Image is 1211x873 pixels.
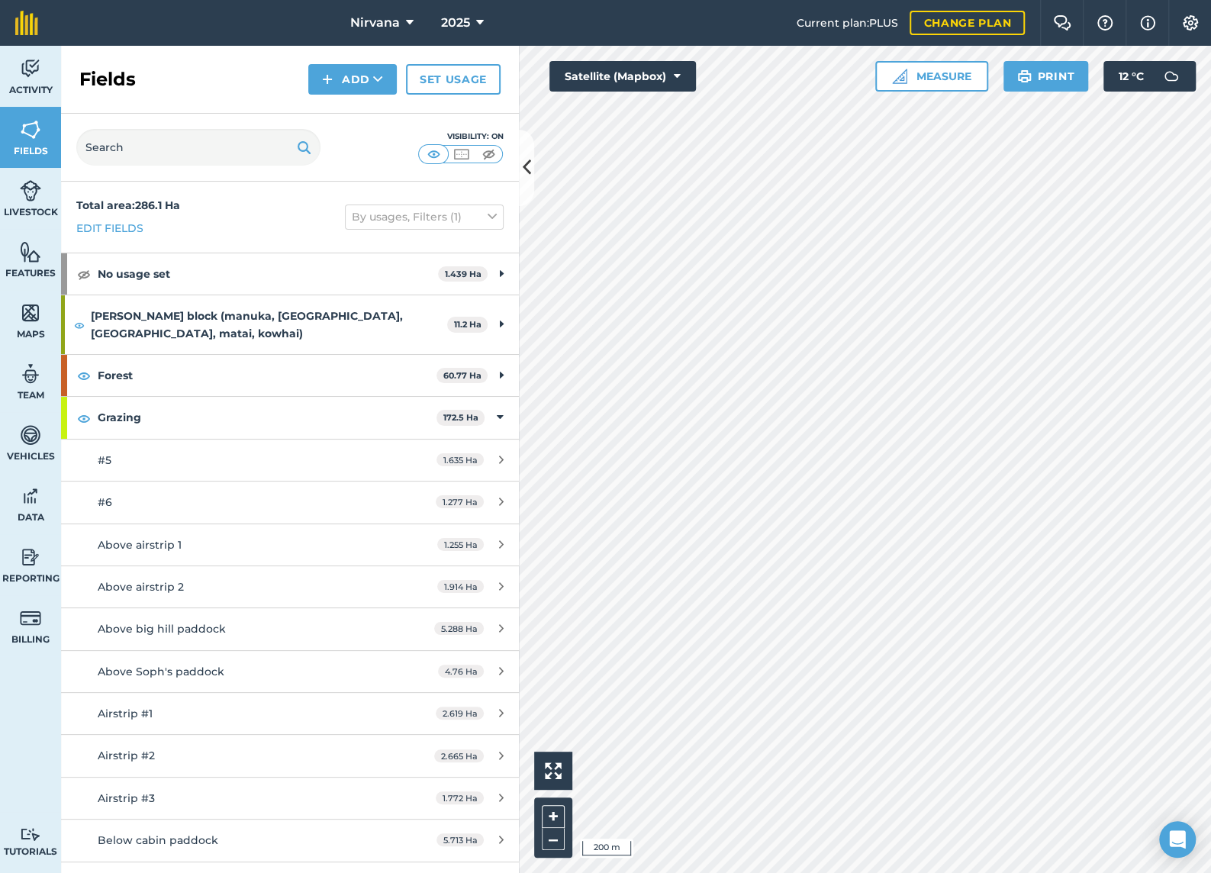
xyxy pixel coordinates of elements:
[1156,61,1187,92] img: svg+xml;base64,PD94bWwgdmVyc2lvbj0iMS4wIiBlbmNvZGluZz0idXRmLTgiPz4KPCEtLSBHZW5lcmF0b3I6IEFkb2JlIE...
[350,14,400,32] span: Nirvana
[437,580,484,593] span: 1.914 Ha
[1096,15,1114,31] img: A question mark icon
[98,538,182,552] span: Above airstrip 1
[1119,61,1144,92] span: 12 ° C
[297,138,311,156] img: svg+xml;base64,PHN2ZyB4bWxucz0iaHR0cDovL3d3dy53My5vcmcvMjAwMC9zdmciIHdpZHRoPSIxOSIgaGVpZ2h0PSIyNC...
[436,495,484,508] span: 1.277 Ha
[445,269,482,279] strong: 1.439 Ha
[61,524,519,565] a: Above airstrip 11.255 Ha
[20,240,41,263] img: svg+xml;base64,PHN2ZyB4bWxucz0iaHR0cDovL3d3dy53My5vcmcvMjAwMC9zdmciIHdpZHRoPSI1NiIgaGVpZ2h0PSI2MC...
[441,14,470,32] span: 2025
[20,362,41,385] img: svg+xml;base64,PD94bWwgdmVyc2lvbj0iMS4wIiBlbmNvZGluZz0idXRmLTgiPz4KPCEtLSBHZW5lcmF0b3I6IEFkb2JlIE...
[1003,61,1089,92] button: Print
[20,301,41,324] img: svg+xml;base64,PHN2ZyB4bWxucz0iaHR0cDovL3d3dy53My5vcmcvMjAwMC9zdmciIHdpZHRoPSI1NiIgaGVpZ2h0PSI2MC...
[98,453,111,467] span: #5
[345,205,504,229] button: By usages, Filters (1)
[1103,61,1196,92] button: 12 °C
[77,409,91,427] img: svg+xml;base64,PHN2ZyB4bWxucz0iaHR0cDovL3d3dy53My5vcmcvMjAwMC9zdmciIHdpZHRoPSIxOCIgaGVpZ2h0PSIyNC...
[454,319,482,330] strong: 11.2 Ha
[61,735,519,776] a: Airstrip #22.665 Ha
[76,198,180,212] strong: Total area : 286.1 Ha
[61,482,519,523] a: #61.277 Ha
[98,791,155,805] span: Airstrip #3
[76,129,320,166] input: Search
[1181,15,1200,31] img: A cog icon
[438,665,484,678] span: 4.76 Ha
[61,651,519,692] a: Above Soph's paddock4.76 Ha
[20,179,41,202] img: svg+xml;base64,PD94bWwgdmVyc2lvbj0iMS4wIiBlbmNvZGluZz0idXRmLTgiPz4KPCEtLSBHZW5lcmF0b3I6IEFkb2JlIE...
[436,453,484,466] span: 1.635 Ha
[98,580,184,594] span: Above airstrip 2
[74,316,85,334] img: svg+xml;base64,PHN2ZyB4bWxucz0iaHR0cDovL3d3dy53My5vcmcvMjAwMC9zdmciIHdpZHRoPSIxOCIgaGVpZ2h0PSIyNC...
[98,355,436,396] strong: Forest
[61,566,519,607] a: Above airstrip 21.914 Ha
[61,440,519,481] a: #51.635 Ha
[796,14,897,31] span: Current plan : PLUS
[77,265,91,283] img: svg+xml;base64,PHN2ZyB4bWxucz0iaHR0cDovL3d3dy53My5vcmcvMjAwMC9zdmciIHdpZHRoPSIxOCIgaGVpZ2h0PSIyNC...
[20,827,41,842] img: svg+xml;base64,PD94bWwgdmVyc2lvbj0iMS4wIiBlbmNvZGluZz0idXRmLTgiPz4KPCEtLSBHZW5lcmF0b3I6IEFkb2JlIE...
[1017,67,1032,85] img: svg+xml;base64,PHN2ZyB4bWxucz0iaHR0cDovL3d3dy53My5vcmcvMjAwMC9zdmciIHdpZHRoPSIxOSIgaGVpZ2h0PSIyNC...
[98,833,218,847] span: Below cabin paddock
[61,397,519,438] div: Grazing172.5 Ha
[98,707,153,720] span: Airstrip #1
[20,546,41,569] img: svg+xml;base64,PD94bWwgdmVyc2lvbj0iMS4wIiBlbmNvZGluZz0idXRmLTgiPz4KPCEtLSBHZW5lcmF0b3I6IEFkb2JlIE...
[542,805,565,828] button: +
[436,833,484,846] span: 5.713 Ha
[98,397,436,438] strong: Grazing
[406,64,501,95] a: Set usage
[424,147,443,162] img: svg+xml;base64,PHN2ZyB4bWxucz0iaHR0cDovL3d3dy53My5vcmcvMjAwMC9zdmciIHdpZHRoPSI1MCIgaGVpZ2h0PSI0MC...
[61,608,519,649] a: Above big hill paddock5.288 Ha
[76,220,143,237] a: Edit fields
[98,665,224,678] span: Above Soph's paddock
[61,693,519,734] a: Airstrip #12.619 Ha
[436,707,484,720] span: 2.619 Ha
[436,791,484,804] span: 1.772 Ha
[418,130,504,143] div: Visibility: On
[61,295,519,354] div: [PERSON_NAME] block (manuka, [GEOGRAPHIC_DATA], [GEOGRAPHIC_DATA], matai, kowhai)11.2 Ha
[443,370,482,381] strong: 60.77 Ha
[98,495,112,509] span: #6
[61,820,519,861] a: Below cabin paddock5.713 Ha
[61,253,519,295] div: No usage set1.439 Ha
[479,147,498,162] img: svg+xml;base64,PHN2ZyB4bWxucz0iaHR0cDovL3d3dy53My5vcmcvMjAwMC9zdmciIHdpZHRoPSI1MCIgaGVpZ2h0PSI0MC...
[20,424,41,446] img: svg+xml;base64,PD94bWwgdmVyc2lvbj0iMS4wIiBlbmNvZGluZz0idXRmLTgiPz4KPCEtLSBHZW5lcmF0b3I6IEFkb2JlIE...
[892,69,907,84] img: Ruler icon
[20,57,41,80] img: svg+xml;base64,PD94bWwgdmVyc2lvbj0iMS4wIiBlbmNvZGluZz0idXRmLTgiPz4KPCEtLSBHZW5lcmF0b3I6IEFkb2JlIE...
[77,366,91,385] img: svg+xml;base64,PHN2ZyB4bWxucz0iaHR0cDovL3d3dy53My5vcmcvMjAwMC9zdmciIHdpZHRoPSIxOCIgaGVpZ2h0PSIyNC...
[98,749,155,762] span: Airstrip #2
[308,64,397,95] button: Add
[20,118,41,141] img: svg+xml;base64,PHN2ZyB4bWxucz0iaHR0cDovL3d3dy53My5vcmcvMjAwMC9zdmciIHdpZHRoPSI1NiIgaGVpZ2h0PSI2MC...
[61,355,519,396] div: Forest60.77 Ha
[1159,821,1196,858] div: Open Intercom Messenger
[79,67,136,92] h2: Fields
[1140,14,1155,32] img: svg+xml;base64,PHN2ZyB4bWxucz0iaHR0cDovL3d3dy53My5vcmcvMjAwMC9zdmciIHdpZHRoPSIxNyIgaGVpZ2h0PSIxNy...
[322,70,333,89] img: svg+xml;base64,PHN2ZyB4bWxucz0iaHR0cDovL3d3dy53My5vcmcvMjAwMC9zdmciIHdpZHRoPSIxNCIgaGVpZ2h0PSIyNC...
[1053,15,1071,31] img: Two speech bubbles overlapping with the left bubble in the forefront
[20,485,41,507] img: svg+xml;base64,PD94bWwgdmVyc2lvbj0iMS4wIiBlbmNvZGluZz0idXRmLTgiPz4KPCEtLSBHZW5lcmF0b3I6IEFkb2JlIE...
[542,828,565,850] button: –
[545,762,562,779] img: Four arrows, one pointing top left, one top right, one bottom right and the last bottom left
[98,253,438,295] strong: No usage set
[452,147,471,162] img: svg+xml;base64,PHN2ZyB4bWxucz0iaHR0cDovL3d3dy53My5vcmcvMjAwMC9zdmciIHdpZHRoPSI1MCIgaGVpZ2h0PSI0MC...
[443,412,478,423] strong: 172.5 Ha
[98,622,226,636] span: Above big hill paddock
[434,622,484,635] span: 5.288 Ha
[910,11,1025,35] a: Change plan
[875,61,988,92] button: Measure
[15,11,38,35] img: fieldmargin Logo
[20,607,41,630] img: svg+xml;base64,PD94bWwgdmVyc2lvbj0iMS4wIiBlbmNvZGluZz0idXRmLTgiPz4KPCEtLSBHZW5lcmF0b3I6IEFkb2JlIE...
[437,538,484,551] span: 1.255 Ha
[61,778,519,819] a: Airstrip #31.772 Ha
[91,295,447,354] strong: [PERSON_NAME] block (manuka, [GEOGRAPHIC_DATA], [GEOGRAPHIC_DATA], matai, kowhai)
[549,61,696,92] button: Satellite (Mapbox)
[434,749,484,762] span: 2.665 Ha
